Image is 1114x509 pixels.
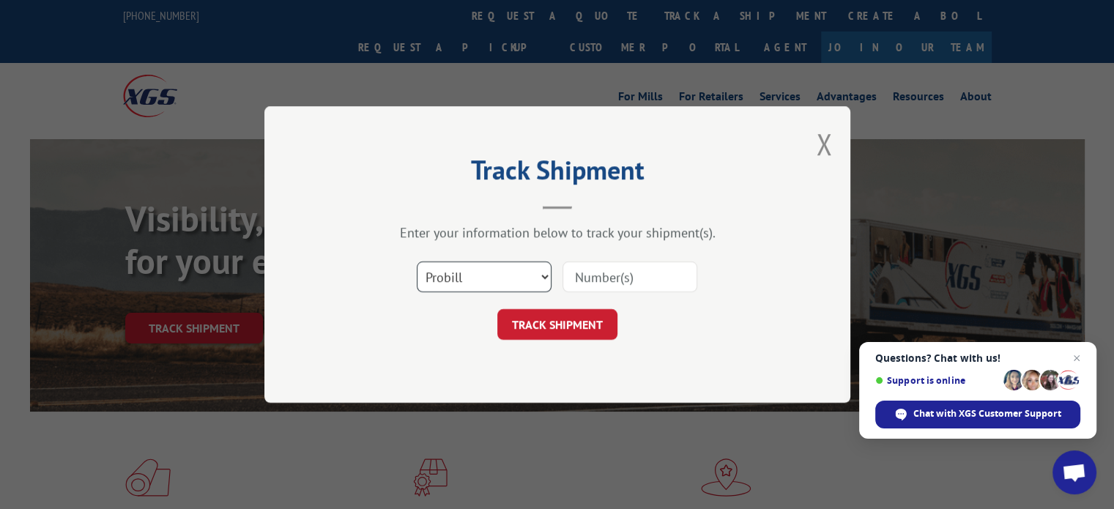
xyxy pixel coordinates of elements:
[816,125,832,163] button: Close modal
[562,261,697,292] input: Number(s)
[497,309,617,340] button: TRACK SHIPMENT
[913,407,1061,420] span: Chat with XGS Customer Support
[338,224,777,241] div: Enter your information below to track your shipment(s).
[1052,450,1096,494] a: Open chat
[875,375,998,386] span: Support is online
[338,160,777,187] h2: Track Shipment
[875,352,1080,364] span: Questions? Chat with us!
[875,401,1080,428] span: Chat with XGS Customer Support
